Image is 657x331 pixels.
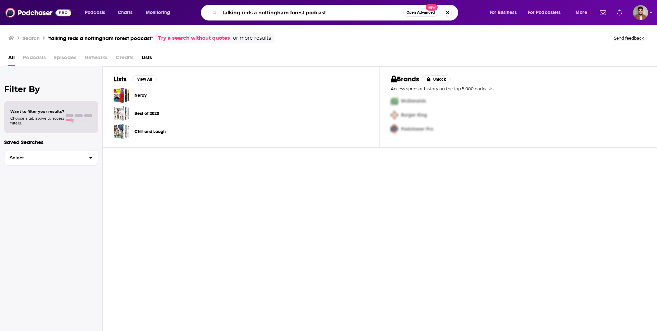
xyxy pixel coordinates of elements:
a: Lists [142,52,152,66]
a: Show notifications dropdown [597,7,609,18]
img: User Profile [633,5,648,20]
img: Podchaser - Follow, Share and Rate Podcasts [5,6,71,19]
button: View All [132,75,157,83]
span: For Business [490,8,517,17]
a: ListsView All [114,75,157,83]
span: New [426,4,438,11]
button: Open AdvancedNew [403,9,438,17]
span: More [576,8,587,17]
a: Best of 2020 [134,110,159,117]
span: Charts [118,8,132,17]
button: Send feedback [612,35,646,41]
h2: Filter By [4,84,98,94]
a: Charts [113,7,137,18]
p: Saved Searches [4,139,98,145]
h2: Lists [114,75,127,83]
a: Nerdy [114,88,129,103]
button: open menu [524,7,571,18]
a: Chill and Laugh [114,124,129,139]
a: Best of 2020 [114,106,129,121]
span: Choose a tab above to access filters. [10,116,64,125]
span: Podchaser Pro [401,126,433,132]
button: open menu [141,7,179,18]
p: Access sponsor history on the top 5,000 podcasts. [391,86,646,91]
span: Logged in as calmonaghan [633,5,648,20]
img: First Pro Logo [388,94,401,108]
button: open menu [571,7,596,18]
span: Credits [116,52,133,66]
div: Search podcasts, credits, & more... [207,5,465,21]
h2: Brands [391,75,419,83]
h3: Search [23,35,40,41]
button: Show profile menu [633,5,648,20]
a: Show notifications dropdown [614,7,625,18]
span: Networks [85,52,107,66]
span: Want to filter your results? [10,109,64,114]
a: Try a search without quotes [158,34,230,42]
span: Select [4,156,83,160]
span: Podcasts [85,8,105,17]
input: Search podcasts, credits, & more... [220,7,403,18]
a: All [8,52,15,66]
span: Open Advanced [407,11,435,14]
span: Podcasts [23,52,46,66]
h3: "talking reds a nottingham forest podcast" [48,35,153,41]
img: Third Pro Logo [388,122,401,136]
span: Monitoring [146,8,170,17]
button: Unlock [422,75,451,83]
button: open menu [485,7,525,18]
span: McDonalds [401,98,426,104]
a: Nerdy [134,92,146,99]
a: Chill and Laugh [134,128,166,135]
span: Episodes [54,52,76,66]
img: Second Pro Logo [388,108,401,122]
button: Select [4,150,98,165]
span: For Podcasters [528,8,561,17]
button: open menu [80,7,114,18]
span: Burger King [401,112,427,118]
span: for more results [231,34,271,42]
